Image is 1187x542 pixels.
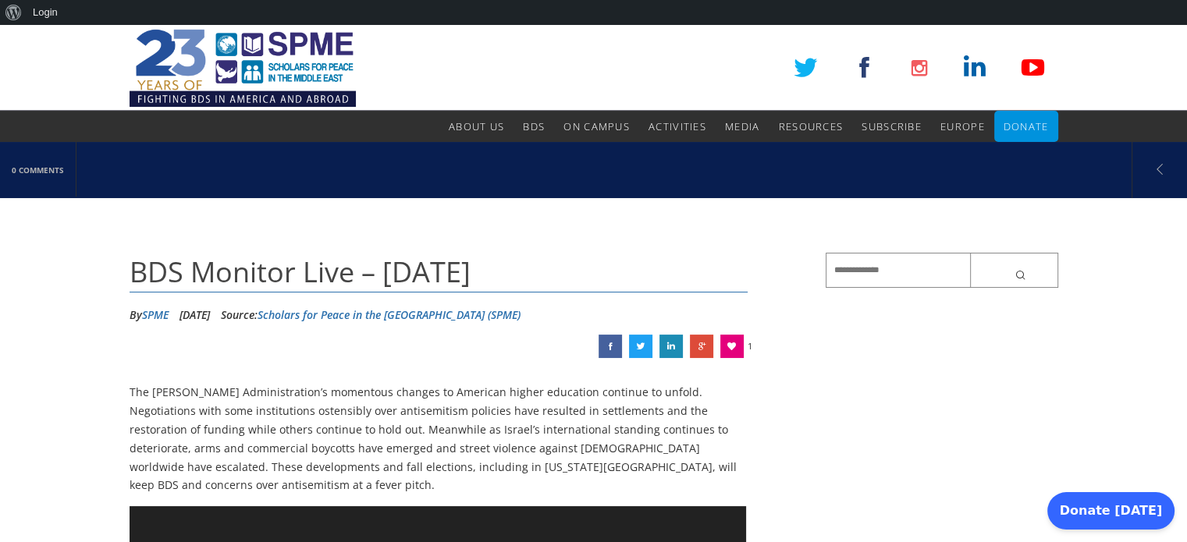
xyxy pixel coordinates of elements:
a: BDS Monitor Live – Aug 26, 2025 [599,335,622,358]
img: SPME [130,25,356,111]
a: BDS [523,111,545,142]
p: The [PERSON_NAME] Administration’s momentous changes to American higher education continue to unf... [130,383,748,494]
a: BDS Monitor Live – Aug 26, 2025 [690,335,713,358]
span: Activities [649,119,706,133]
li: [DATE] [179,303,210,327]
span: On Campus [563,119,630,133]
a: About Us [449,111,504,142]
a: BDS Monitor Live – Aug 26, 2025 [629,335,652,358]
span: Donate [1004,119,1049,133]
a: Activities [649,111,706,142]
div: Source: [221,303,521,327]
a: Resources [778,111,843,142]
a: Subscribe [862,111,922,142]
span: About Us [449,119,504,133]
a: BDS Monitor Live – Aug 26, 2025 [659,335,683,358]
a: Donate [1004,111,1049,142]
span: BDS Monitor Live – [DATE] [130,253,471,291]
a: SPME [142,307,169,322]
a: Media [725,111,760,142]
span: Media [725,119,760,133]
span: BDS [523,119,545,133]
a: On Campus [563,111,630,142]
span: Resources [778,119,843,133]
span: Subscribe [862,119,922,133]
span: 1 [748,335,752,358]
li: By [130,303,169,327]
a: Scholars for Peace in the [GEOGRAPHIC_DATA] (SPME) [258,307,521,322]
span: Europe [940,119,985,133]
a: Europe [940,111,985,142]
